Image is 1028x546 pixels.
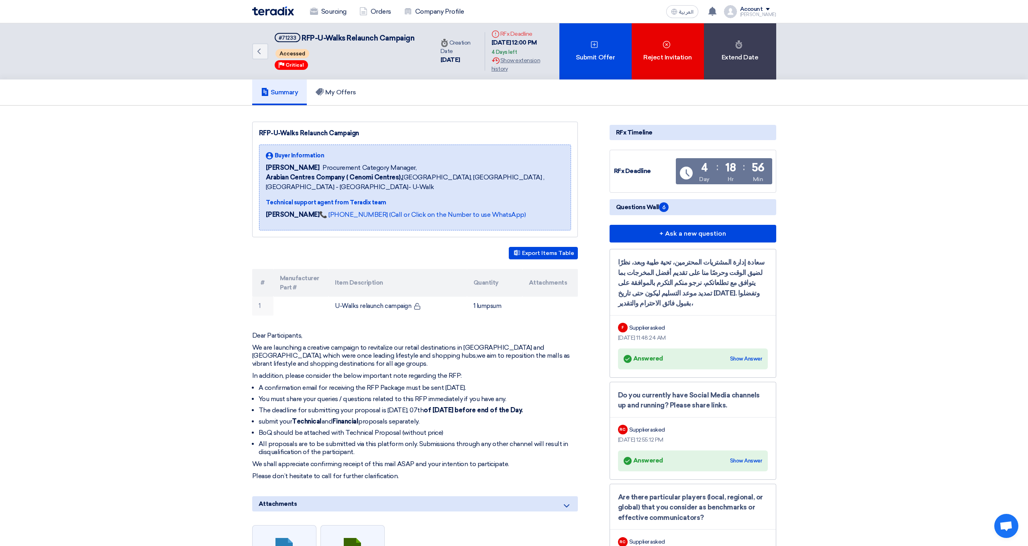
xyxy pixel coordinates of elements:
th: Quantity [467,269,522,297]
strong: [PERSON_NAME] [266,211,320,218]
a: 📞 [PHONE_NUMBER] (Call or Click on the Number to use WhatsApp) [319,211,526,218]
img: profile_test.png [724,5,737,18]
div: RFP-U-Walks Relaunch Campaign [259,128,571,138]
div: Supplier asked [629,538,665,546]
li: submit your and proposals separately. [259,418,578,426]
div: Are there particular players (local, regional, or global) that you consider as benchmarks or effe... [618,492,768,523]
div: Supplier asked [629,426,665,434]
span: Buyer Information [275,151,324,160]
div: سعادة إدارة المشتريات المحترمين، تحية طيبة وبعد، نظرًا لضيق الوقت وحرصًا منا على تقديم أفضل المخر... [618,257,768,309]
p: Dear Participants, [252,332,578,340]
button: + Ask a new question [610,225,776,242]
a: Sourcing [304,3,353,20]
div: #71233 [279,35,296,41]
div: Supplier asked [629,324,665,332]
td: 1 [252,297,273,316]
li: BoQ should be attached with Technical Proposal (without price) [259,429,578,437]
div: : [716,160,718,174]
th: Attachments [522,269,578,297]
div: : [743,160,745,174]
strong: Financial [332,418,358,425]
span: [PERSON_NAME] [266,163,320,173]
div: 4 Days left [492,48,517,56]
p: Please don’t hesitate to call for further clarification. [252,472,578,480]
div: [DATE] [441,55,478,65]
button: Export Items Table [509,247,578,259]
div: RFx Deadline [614,167,674,176]
h5: My Offers [316,88,356,96]
div: 18 [725,162,736,173]
div: RC [618,425,628,434]
p: We shall appreciate confirming receipt of this mail ASAP and your intention to participate. [252,460,578,468]
span: العربية [679,9,693,15]
strong: Technical [292,418,322,425]
th: # [252,269,273,297]
a: Orders [353,3,398,20]
h5: RFP-U-Walks Relaunch Campaign [275,33,415,43]
div: 4 [701,162,708,173]
div: Show Answer [730,457,762,465]
div: 56 [752,162,765,173]
span: Attachments [259,499,297,508]
div: Answered [624,455,663,467]
b: Arabian Centres Company ( Cenomi Centres), [266,173,402,181]
p: In addition, please consider the below important note regarding the RFP: [252,372,578,380]
div: Show Answer [730,355,762,363]
h5: Summary [261,88,298,96]
a: Open chat [994,514,1018,538]
li: The deadline for submitting your proposal is [DATE], 07th [259,406,578,414]
p: We are launching a creative campaign to revitalize our retail destinations in [GEOGRAPHIC_DATA] a... [252,344,578,368]
div: [DATE] 12:00 PM [492,38,553,56]
div: F [618,323,628,332]
img: Teradix logo [252,6,294,16]
div: Do you currently have Social Media channels up and running? Please share links. [618,390,768,411]
div: Account [740,6,763,13]
li: You must share your queries / questions related to this RFP immediately if you have any. [259,395,578,403]
li: All proposals are to be submitted via this platform only. Submissions through any other channel w... [259,440,578,456]
div: Hr [728,175,733,183]
div: RFx Timeline [610,125,776,140]
th: Item Description [328,269,467,297]
div: RFx Deadline [492,30,553,38]
th: Manufacturer Part # [273,269,329,297]
div: Reject Invitation [632,23,704,79]
div: Extend Date [704,23,776,79]
span: [GEOGRAPHIC_DATA], [GEOGRAPHIC_DATA] ,[GEOGRAPHIC_DATA] - [GEOGRAPHIC_DATA]- U-Walk [266,173,564,192]
td: 1 lumpsum [467,297,522,316]
span: Critical [286,62,304,68]
div: Day [699,175,710,183]
li: A confirmation email for receiving the RFP Package must be sent [DATE]. [259,384,578,392]
a: Company Profile [398,3,471,20]
div: Answered [624,353,663,365]
div: Submit Offer [559,23,632,79]
div: Min [753,175,763,183]
div: [PERSON_NAME] [740,12,776,17]
span: 6 [659,202,669,212]
span: Procurement Category Manager, [322,163,416,173]
div: [DATE] 12:55:12 PM [618,436,768,444]
span: Questions Wall [616,202,669,212]
div: [DATE] 11:48:24 AM [618,334,768,342]
strong: of [DATE] before end of the Day. [424,406,523,414]
button: العربية [666,5,698,18]
a: My Offers [307,79,365,105]
td: U-Walks relaunch campaign [328,297,467,316]
div: Creation Date [441,39,478,55]
div: Technical support agent from Teradix team [266,198,564,207]
span: Accessed [275,49,309,58]
div: Show extension history [492,56,553,73]
a: Summary [252,79,307,105]
span: RFP-U-Walks Relaunch Campaign [302,34,414,43]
